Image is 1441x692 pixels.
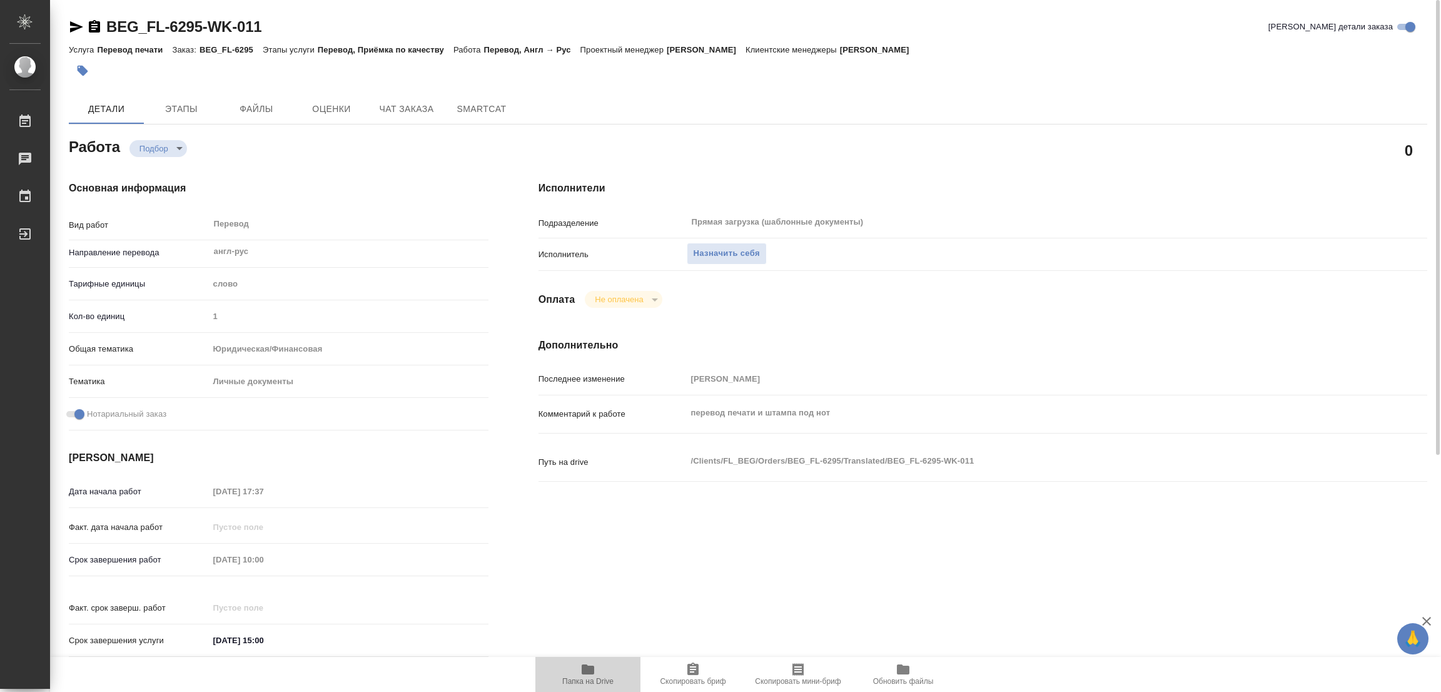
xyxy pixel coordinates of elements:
[87,408,166,420] span: Нотариальный заказ
[106,18,261,35] a: BEG_FL-6295-WK-011
[538,217,687,230] p: Подразделение
[209,518,318,536] input: Пустое поле
[580,45,667,54] p: Проектный менеджер
[209,599,318,617] input: Пустое поле
[69,181,488,196] h4: Основная информация
[69,343,209,355] p: Общая тематика
[873,677,934,686] span: Обновить файлы
[591,294,647,305] button: Не оплачена
[200,45,263,54] p: BEG_FL-6295
[1397,623,1428,654] button: 🙏
[538,408,687,420] p: Комментарий к работе
[69,375,209,388] p: Тематика
[209,482,318,501] input: Пустое поле
[687,243,767,265] button: Назначить себя
[76,101,136,117] span: Детали
[69,450,488,466] h4: [PERSON_NAME]
[263,45,318,54] p: Этапы услуги
[318,45,453,54] p: Перевод, Приёмка по качеству
[97,45,172,54] p: Перевод печати
[69,45,97,54] p: Услуга
[1402,626,1423,652] span: 🙏
[69,634,209,647] p: Срок завершения услуги
[129,140,187,157] div: Подбор
[538,373,687,385] p: Последнее изменение
[172,45,199,54] p: Заказ:
[746,45,840,54] p: Клиентские менеджеры
[484,45,580,54] p: Перевод, Англ → Рус
[1268,21,1393,33] span: [PERSON_NAME] детали заказа
[840,45,919,54] p: [PERSON_NAME]
[226,101,286,117] span: Файлы
[69,19,84,34] button: Скопировать ссылку для ЯМессенджера
[209,371,488,392] div: Личные документы
[69,278,209,290] p: Тарифные единицы
[69,602,209,614] p: Факт. срок заверш. работ
[453,45,484,54] p: Работа
[87,19,102,34] button: Скопировать ссылку
[452,101,512,117] span: SmartCat
[301,101,362,117] span: Оценки
[538,181,1427,196] h4: Исполнители
[69,57,96,84] button: Добавить тэг
[69,219,209,232] p: Вид работ
[377,101,437,117] span: Чат заказа
[687,402,1353,424] textarea: перевод печати и штампа под нот
[535,657,640,692] button: Папка на Drive
[209,338,488,360] div: Юридическая/Финансовая
[151,101,211,117] span: Этапы
[69,521,209,534] p: Факт. дата начала работ
[667,45,746,54] p: [PERSON_NAME]
[538,292,575,307] h4: Оплата
[69,135,120,157] h2: Работа
[562,677,614,686] span: Папка на Drive
[640,657,746,692] button: Скопировать бриф
[694,247,760,261] span: Назначить себя
[209,631,318,649] input: ✎ Введи что-нибудь
[69,247,209,259] p: Направление перевода
[538,456,687,469] p: Путь на drive
[69,310,209,323] p: Кол-во единиц
[209,551,318,569] input: Пустое поле
[687,450,1353,472] textarea: /Clients/FL_BEG/Orders/BEG_FL-6295/Translated/BEG_FL-6295-WK-011
[69,486,209,498] p: Дата начала работ
[209,307,488,325] input: Пустое поле
[1405,140,1413,161] h2: 0
[687,370,1353,388] input: Пустое поле
[538,338,1427,353] h4: Дополнительно
[660,677,726,686] span: Скопировать бриф
[69,554,209,566] p: Срок завершения работ
[755,677,841,686] span: Скопировать мини-бриф
[746,657,851,692] button: Скопировать мини-бриф
[538,248,687,261] p: Исполнитель
[136,143,172,154] button: Подбор
[209,273,488,295] div: слово
[851,657,956,692] button: Обновить файлы
[585,291,662,308] div: Подбор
